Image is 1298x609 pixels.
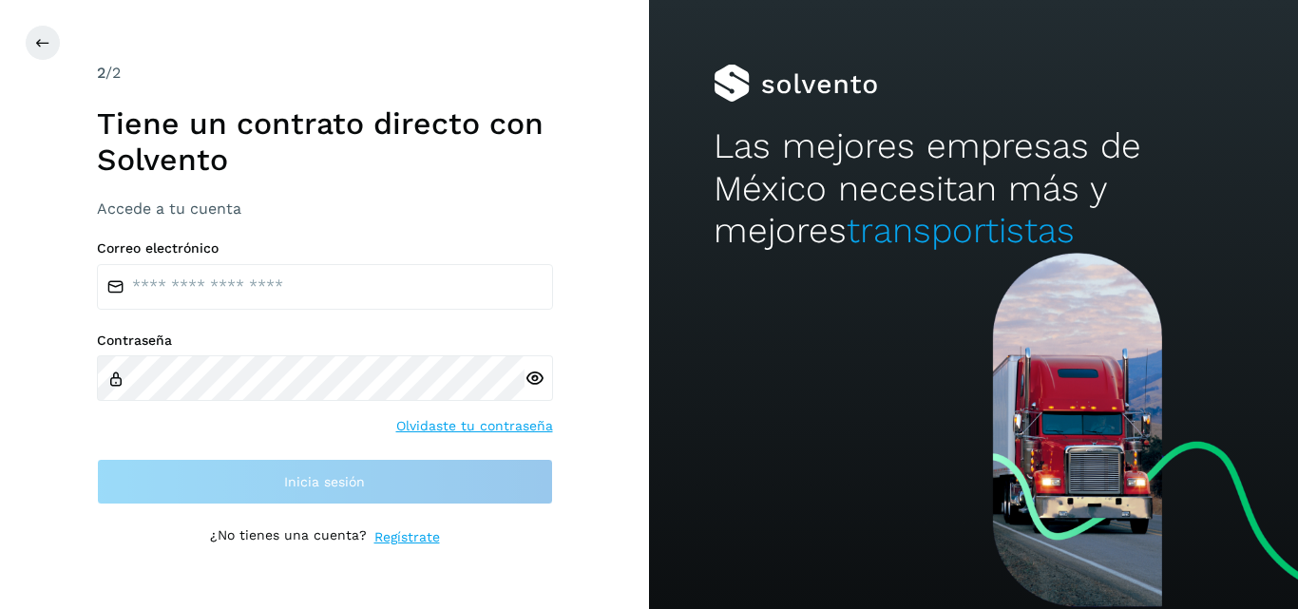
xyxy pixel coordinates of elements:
[97,459,553,504] button: Inicia sesión
[210,527,367,547] p: ¿No tienes una cuenta?
[847,210,1075,251] span: transportistas
[396,416,553,436] a: Olvidaste tu contraseña
[97,62,553,85] div: /2
[97,240,553,257] label: Correo electrónico
[374,527,440,547] a: Regístrate
[714,125,1232,252] h2: Las mejores empresas de México necesitan más y mejores
[97,105,553,179] h1: Tiene un contrato directo con Solvento
[284,475,365,488] span: Inicia sesión
[97,64,105,82] span: 2
[97,200,553,218] h3: Accede a tu cuenta
[97,333,553,349] label: Contraseña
